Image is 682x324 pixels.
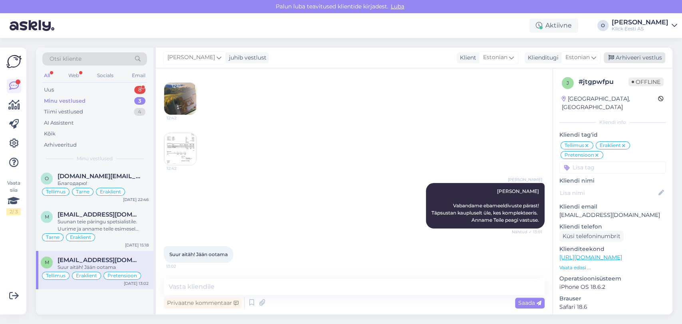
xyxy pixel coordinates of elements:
[44,108,83,116] div: Tiimi vestlused
[58,264,149,271] div: Suur aitäh! Jään ootama
[559,119,666,126] div: Kliendi info
[46,189,66,194] span: Tellimus
[559,274,666,283] p: Operatsioonisüsteem
[6,208,21,215] div: 2 / 3
[77,155,113,162] span: Minu vestlused
[612,19,668,26] div: [PERSON_NAME]
[559,223,666,231] p: Kliendi telefon
[567,80,569,86] span: j
[565,53,590,62] span: Estonian
[164,298,242,308] div: Privaatne kommentaar
[76,273,97,278] span: Eraklient
[45,259,49,265] span: m
[559,303,666,311] p: Safari 18.6
[565,153,594,157] span: Pretensioon
[130,70,147,81] div: Email
[612,26,668,32] div: Klick Eesti AS
[628,78,664,86] span: Offline
[612,19,677,32] a: [PERSON_NAME]Klick Eesti AS
[559,294,666,303] p: Brauser
[559,131,666,139] p: Kliendi tag'id
[58,256,141,264] span: mariaraud2@gmail.com
[134,108,145,116] div: 4
[512,229,542,235] span: Nähtud ✓ 13:01
[134,97,145,105] div: 3
[167,165,197,171] span: 12:42
[508,177,542,183] span: [PERSON_NAME]
[164,83,196,115] img: Attachment
[42,70,52,81] div: All
[95,70,115,81] div: Socials
[388,3,407,10] span: Luba
[45,175,49,181] span: o
[107,273,137,278] span: Pretensioon
[100,189,121,194] span: Eraklient
[167,115,197,121] span: 12:42
[226,54,266,62] div: juhib vestlust
[604,52,665,63] div: Arhiveeri vestlus
[58,180,149,187] div: Благодарю!
[525,54,559,62] div: Klienditugi
[70,235,91,240] span: Eraklient
[44,86,54,94] div: Uus
[559,211,666,219] p: [EMAIL_ADDRESS][DOMAIN_NAME]
[6,179,21,215] div: Vaata siia
[46,235,60,240] span: Tarne
[457,54,476,62] div: Klient
[125,242,149,248] div: [DATE] 15:18
[76,189,89,194] span: Tarne
[124,280,149,286] div: [DATE] 13:02
[559,177,666,185] p: Kliendi nimi
[164,133,196,165] img: Attachment
[483,53,507,62] span: Estonian
[559,231,624,242] div: Küsi telefoninumbrit
[44,141,77,149] div: Arhiveeritud
[559,245,666,253] p: Klienditeekond
[579,77,628,87] div: # jtgpwfpu
[600,143,621,148] span: Eraklient
[58,173,141,180] span: olesja.ro@gmail.com
[58,218,149,233] div: Suunan teie päringu spetsialistile. Uurime ja anname teile esimesel võimalusel teada.
[559,283,666,291] p: iPhone OS 18.6.2
[597,20,608,31] div: O
[560,189,657,197] input: Lisa nimi
[559,203,666,211] p: Kliendi email
[562,95,658,111] div: [GEOGRAPHIC_DATA], [GEOGRAPHIC_DATA]
[559,264,666,271] p: Vaata edasi ...
[44,130,56,138] div: Kõik
[167,53,215,62] span: [PERSON_NAME]
[58,211,141,218] span: merlivandra@gmail.com
[123,197,149,203] div: [DATE] 22:46
[44,97,85,105] div: Minu vestlused
[67,70,81,81] div: Web
[169,251,228,257] span: Suur aitäh! Jään ootama
[6,54,22,69] img: Askly Logo
[431,188,539,223] span: [PERSON_NAME] Vabandame ebameeldivuste pärast! Täpsustan kaupluselt üle, kes komplekteeris. Annam...
[559,161,666,173] input: Lisa tag
[529,18,578,33] div: Aktiivne
[518,299,541,306] span: Saada
[565,143,584,148] span: Tellimus
[44,119,74,127] div: AI Assistent
[134,86,145,94] div: 8
[166,263,196,269] span: 13:02
[45,214,49,220] span: m
[46,273,66,278] span: Tellimus
[50,55,82,63] span: Otsi kliente
[559,254,622,261] a: [URL][DOMAIN_NAME]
